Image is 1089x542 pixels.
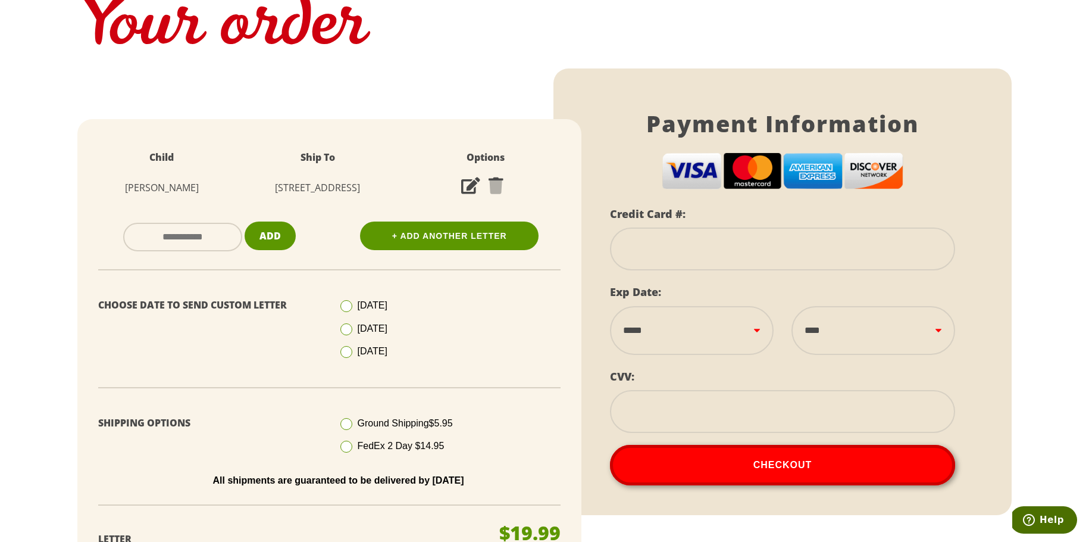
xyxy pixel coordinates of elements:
label: Exp Date: [610,285,661,299]
span: Ground Shipping [358,418,453,428]
label: Credit Card #: [610,207,686,221]
td: [STREET_ADDRESS] [234,172,401,204]
td: [PERSON_NAME] [89,172,234,204]
p: All shipments are guaranteed to be delivered by [DATE] [107,475,569,486]
span: [DATE] [358,346,387,356]
span: [DATE] [358,323,387,334]
label: CVV: [610,369,634,384]
span: Add [259,229,281,242]
button: Checkout [610,445,955,485]
iframe: Opens a widget where you can find more information [1012,506,1077,536]
p: Choose Date To Send Custom Letter [98,297,321,314]
span: $5.95 [429,418,453,428]
th: Ship To [234,143,401,172]
img: cc-logos.png [662,152,903,190]
a: + Add Another Letter [360,222,539,250]
span: FedEx 2 Day $14.95 [358,441,445,451]
span: [DATE] [358,300,387,310]
h1: Payment Information [610,110,955,138]
p: Shipping Options [98,415,321,432]
button: Add [245,222,296,251]
th: Options [401,143,569,172]
th: Child [89,143,234,172]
